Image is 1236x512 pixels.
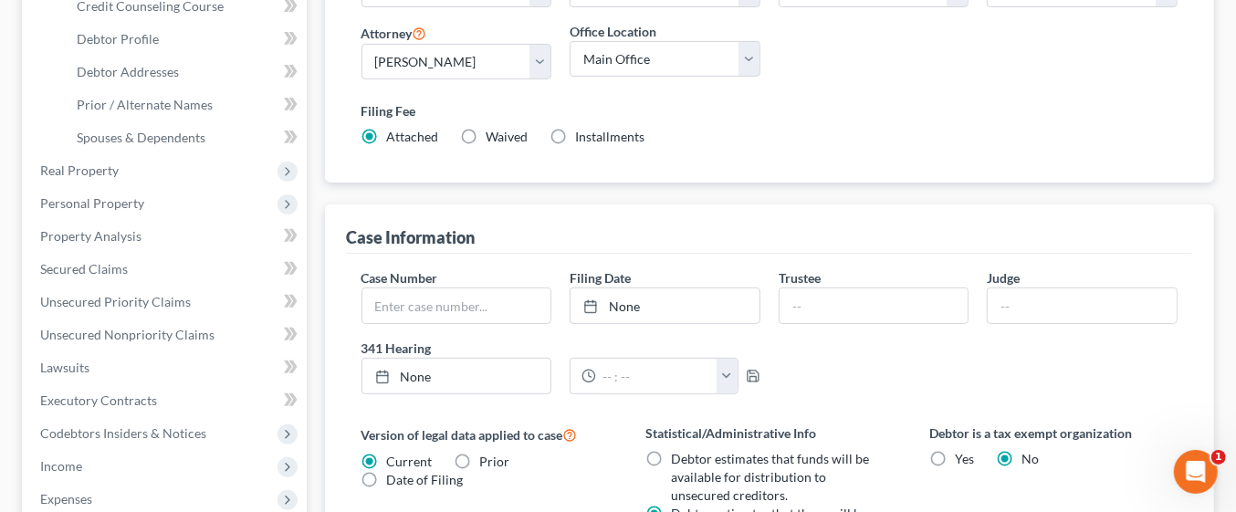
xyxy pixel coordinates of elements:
[26,384,307,417] a: Executory Contracts
[26,220,307,253] a: Property Analysis
[40,425,206,441] span: Codebtors Insiders & Notices
[361,268,438,287] label: Case Number
[596,359,717,393] input: -- : --
[387,129,439,144] span: Attached
[671,451,869,503] span: Debtor estimates that funds will be available for distribution to unsecured creditors.
[779,268,821,287] label: Trustee
[487,129,529,144] span: Waived
[40,327,215,342] span: Unsecured Nonpriority Claims
[62,121,307,154] a: Spouses & Dependents
[40,458,82,474] span: Income
[576,129,645,144] span: Installments
[40,360,89,375] span: Lawsuits
[40,162,119,178] span: Real Property
[780,288,969,323] input: --
[40,294,191,309] span: Unsecured Priority Claims
[955,451,974,466] span: Yes
[361,22,427,44] label: Attorney
[645,423,893,443] label: Statistical/Administrative Info
[480,454,510,469] span: Prior
[929,423,1177,443] label: Debtor is a tax exempt organization
[1211,450,1226,465] span: 1
[40,392,157,408] span: Executory Contracts
[387,472,464,487] span: Date of Filing
[40,228,141,244] span: Property Analysis
[570,22,656,41] label: Office Location
[988,288,1177,323] input: --
[62,23,307,56] a: Debtor Profile
[362,359,551,393] a: None
[387,454,433,469] span: Current
[570,268,631,287] label: Filing Date
[40,491,92,507] span: Expenses
[352,339,770,358] label: 341 Hearing
[77,97,213,112] span: Prior / Alternate Names
[987,268,1020,287] label: Judge
[26,286,307,319] a: Unsecured Priority Claims
[62,89,307,121] a: Prior / Alternate Names
[26,253,307,286] a: Secured Claims
[77,64,179,79] span: Debtor Addresses
[361,423,609,445] label: Version of legal data applied to case
[347,226,476,248] div: Case Information
[1021,451,1039,466] span: No
[26,351,307,384] a: Lawsuits
[40,195,144,211] span: Personal Property
[361,101,1178,120] label: Filing Fee
[77,130,205,145] span: Spouses & Dependents
[362,288,551,323] input: Enter case number...
[40,261,128,277] span: Secured Claims
[77,31,159,47] span: Debtor Profile
[1174,450,1218,494] iframe: Intercom live chat
[62,56,307,89] a: Debtor Addresses
[26,319,307,351] a: Unsecured Nonpriority Claims
[571,288,759,323] a: None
